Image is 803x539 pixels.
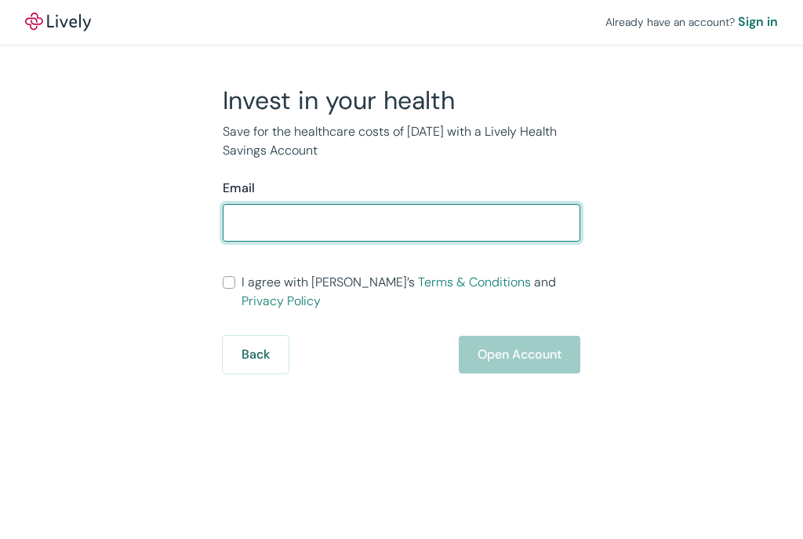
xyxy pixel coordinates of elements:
div: Already have an account? [605,13,778,31]
label: Email [223,179,255,198]
a: LivelyLively [25,13,91,31]
a: Terms & Conditions [418,274,531,290]
a: Privacy Policy [242,293,321,309]
p: Save for the healthcare costs of [DATE] with a Lively Health Savings Account [223,122,580,160]
img: Lively [25,13,91,31]
button: Back [223,336,289,373]
h2: Invest in your health [223,85,580,116]
a: Sign in [738,13,778,31]
span: I agree with [PERSON_NAME]’s and [242,273,580,311]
